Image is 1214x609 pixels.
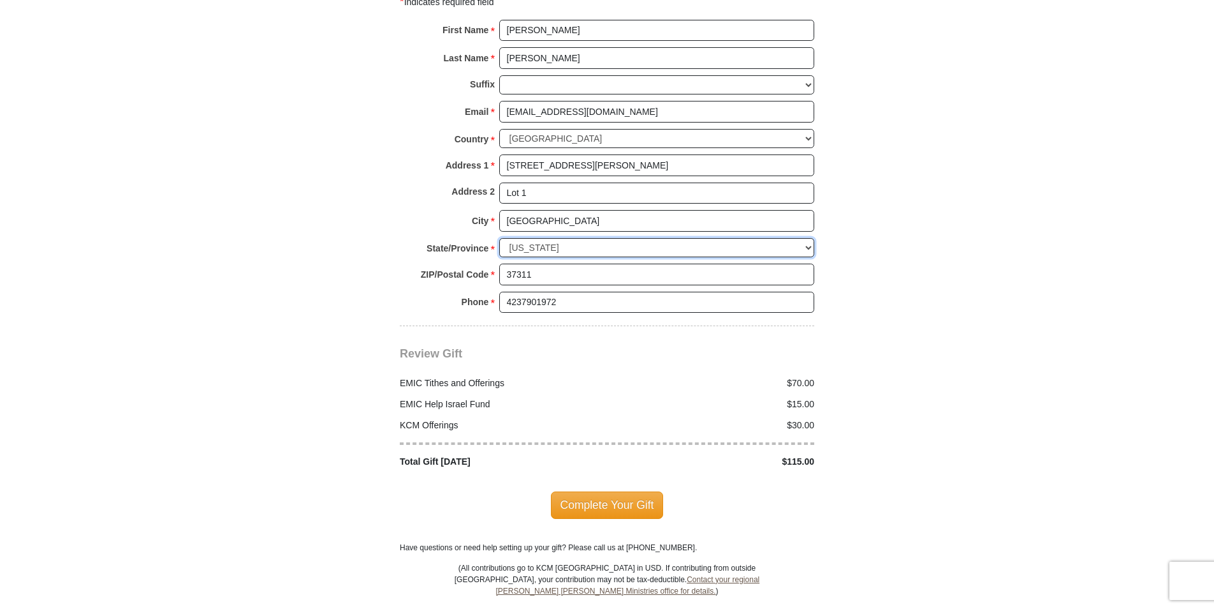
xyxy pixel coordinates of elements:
p: Have questions or need help setting up your gift? Please call us at [PHONE_NUMBER]. [400,542,814,553]
strong: City [472,212,488,230]
strong: Suffix [470,75,495,93]
div: $115.00 [607,455,821,469]
div: $15.00 [607,398,821,411]
strong: Address 1 [446,156,489,174]
div: EMIC Tithes and Offerings [393,377,608,390]
strong: Last Name [444,49,489,67]
strong: Address 2 [451,183,495,200]
strong: Phone [462,293,489,311]
strong: Country [455,130,489,148]
strong: ZIP/Postal Code [421,266,489,283]
strong: First Name [442,21,488,39]
div: $70.00 [607,377,821,390]
strong: Email [465,103,488,121]
div: Total Gift [DATE] [393,455,608,469]
div: $30.00 [607,419,821,432]
span: Review Gift [400,347,462,360]
div: EMIC Help Israel Fund [393,398,608,411]
div: KCM Offerings [393,419,608,432]
span: Complete Your Gift [551,492,664,518]
a: Contact your regional [PERSON_NAME] [PERSON_NAME] Ministries office for details. [495,575,759,596]
strong: State/Province [427,239,488,257]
